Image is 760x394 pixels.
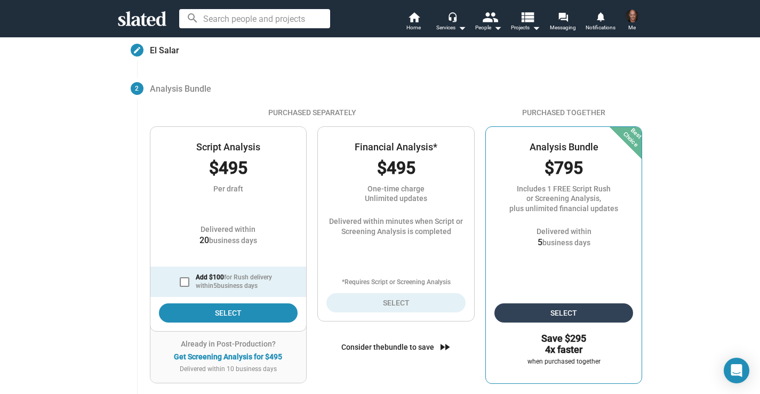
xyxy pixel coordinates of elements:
mat-icon: view_list [519,9,534,25]
div: Financial Analysis* [355,141,437,154]
div: *Requires Script or Screening Analysis [318,278,474,287]
a: Notifications [582,11,619,34]
div: Best Choice [609,109,661,161]
div: $495 [159,157,298,180]
button: Pablo ThomasMe [619,7,645,35]
span: Notifications [586,21,615,34]
div: Services [436,21,466,34]
div: when purchased together [494,358,634,366]
span: Select [335,293,457,312]
div: Delivered within business days [150,224,307,246]
span: Select [167,303,290,323]
div: Analysis Bundle [530,141,598,154]
button: Select [159,303,298,323]
button: Select [326,293,466,312]
button: Services [433,11,470,34]
h3: Save $295 4x faster [494,333,634,355]
mat-icon: home [407,11,420,23]
button: Select [494,303,634,323]
span: Projects [511,21,540,34]
input: Search people and projects [179,9,330,28]
mat-icon: people [482,9,497,25]
div: People [475,21,502,34]
strong: 5 [213,282,217,290]
div: Purchased Together [485,108,643,118]
mat-icon: arrow_drop_down [530,21,542,34]
span: Me [628,21,636,34]
div: Purchased Separately [150,108,475,118]
div: One-time charge Unlimited updates [326,184,466,204]
span: Select [503,303,625,323]
a: Messaging [545,11,582,34]
mat-icon: headset_mic [447,12,457,21]
mat-icon: arrow_drop_down [455,21,468,34]
div: Get Screening Analysis for $495 [174,352,282,361]
div: $495 [326,157,466,180]
strong: Add $100 [196,274,224,281]
div: Already in Post-Production? [159,340,298,348]
span: Messaging [550,21,576,34]
button: People [470,11,507,34]
div: Consider the bundle to save [341,342,434,352]
div: Script Analysis [196,141,260,154]
mat-icon: arrow_drop_down [491,21,504,34]
button: Projects [507,11,545,34]
div: Per draft [159,184,298,194]
div: $795 [494,157,634,180]
span: 20 [199,235,209,245]
img: Pablo Thomas [626,10,638,22]
a: Home [395,11,433,34]
span: for Rush delivery within business days [196,274,272,290]
div: Includes 1 FREE Script Rush or Screening Analysis, plus unlimited financial updates [494,184,634,214]
div: Delivered within business days [486,227,642,248]
div: Delivered within 10 business days [159,365,298,373]
span: Analysis Bundle [150,82,211,94]
div: Delivered within minutes when Script or Screening Analysis is completed [318,216,474,236]
span: 5 [538,237,542,247]
mat-icon: notifications [595,11,605,21]
span: Home [406,21,421,34]
mat-icon: forum [558,12,568,22]
div: Open Intercom Messenger [724,358,749,383]
span: 2 [135,85,139,92]
span: El Salar [150,44,179,56]
mat-icon: fast_forward [438,341,451,353]
button: Get Screening Analysis for $495 [159,352,298,361]
mat-icon: create [133,46,141,54]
